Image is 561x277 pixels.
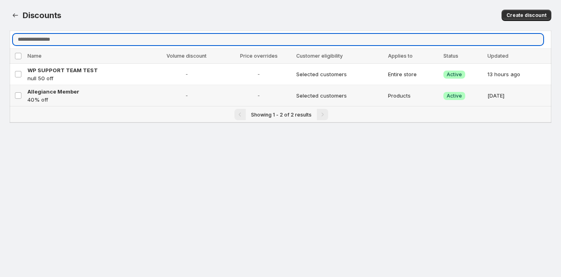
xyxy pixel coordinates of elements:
[485,64,551,85] td: 13 hours ago
[487,53,508,59] span: Updated
[502,10,551,21] button: Create discount
[27,66,147,74] a: WP SUPPORT TEAM TEST
[27,53,42,59] span: Name
[386,85,441,106] td: Products
[447,93,462,99] span: Active
[388,53,413,59] span: Applies to
[23,10,61,20] span: Discounts
[226,92,291,100] span: -
[27,88,79,95] span: Allegiance Member
[386,64,441,85] td: Entire store
[294,85,386,106] td: Selected customers
[152,70,221,78] span: -
[240,53,278,59] span: Price overrides
[27,96,147,104] p: 40% off
[443,53,458,59] span: Status
[296,53,343,59] span: Customer eligibility
[294,64,386,85] td: Selected customers
[167,53,207,59] span: Volume discount
[10,106,551,123] nav: Pagination
[447,71,462,78] span: Active
[251,112,312,118] span: Showing 1 - 2 of 2 results
[485,85,551,106] td: [DATE]
[27,74,147,82] p: null 50 off
[27,67,98,73] span: WP SUPPORT TEAM TEST
[226,70,291,78] span: -
[506,12,546,19] span: Create discount
[10,10,21,21] button: Back to dashboard
[152,92,221,100] span: -
[27,87,147,96] a: Allegiance Member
